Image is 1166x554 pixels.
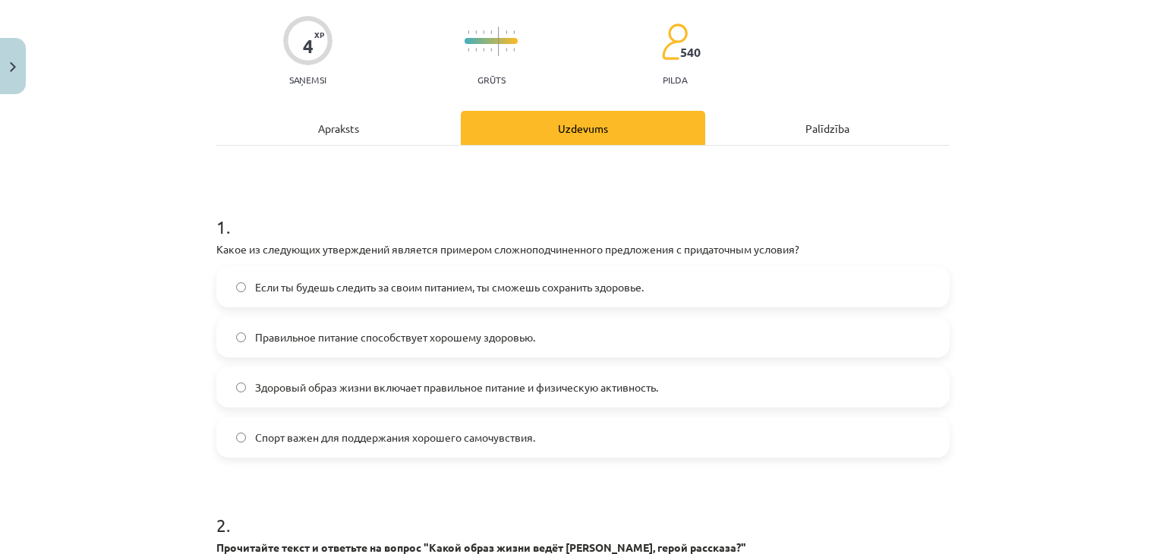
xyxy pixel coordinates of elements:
[490,48,492,52] img: icon-short-line-57e1e144782c952c97e751825c79c345078a6d821885a25fce030b3d8c18986b.svg
[236,332,246,342] input: Правильное питание способствует хорошему здоровью.
[216,241,950,257] p: Какое из следующих утверждений является примером сложноподчиненного предложения с придаточным усл...
[475,48,477,52] img: icon-short-line-57e1e144782c952c97e751825c79c345078a6d821885a25fce030b3d8c18986b.svg
[283,74,332,85] p: Saņemsi
[513,30,515,34] img: icon-short-line-57e1e144782c952c97e751825c79c345078a6d821885a25fce030b3d8c18986b.svg
[236,282,246,292] input: Если ты будешь следить за своим питанием, ты сможешь сохранить здоровье.
[303,36,314,57] div: 4
[314,30,324,39] span: XP
[255,329,535,345] span: Правильное питание способствует хорошему здоровью.
[477,74,506,85] p: Grūts
[506,30,507,34] img: icon-short-line-57e1e144782c952c97e751825c79c345078a6d821885a25fce030b3d8c18986b.svg
[680,46,701,59] span: 540
[663,74,687,85] p: pilda
[216,540,746,554] strong: Прочитайте текст и ответьте на вопрос "Какой образ жизни ведёт [PERSON_NAME], герой рассказа?"
[483,30,484,34] img: icon-short-line-57e1e144782c952c97e751825c79c345078a6d821885a25fce030b3d8c18986b.svg
[661,23,688,61] img: students-c634bb4e5e11cddfef0936a35e636f08e4e9abd3cc4e673bd6f9a4125e45ecb1.svg
[255,379,658,395] span: Здоровый образ жизни включает правильное питание и физическую активность.
[236,382,246,392] input: Здоровый образ жизни включает правильное питание и физическую активность.
[255,430,535,445] span: Спорт важен для поддержания хорошего самочувствия.
[255,279,644,295] span: Если ты будешь следить за своим питанием, ты сможешь сохранить здоровье.
[468,48,469,52] img: icon-short-line-57e1e144782c952c97e751825c79c345078a6d821885a25fce030b3d8c18986b.svg
[461,111,705,145] div: Uzdevums
[705,111,950,145] div: Palīdzība
[216,488,950,535] h1: 2 .
[10,62,16,72] img: icon-close-lesson-0947bae3869378f0d4975bcd49f059093ad1ed9edebbc8119c70593378902aed.svg
[483,48,484,52] img: icon-short-line-57e1e144782c952c97e751825c79c345078a6d821885a25fce030b3d8c18986b.svg
[475,30,477,34] img: icon-short-line-57e1e144782c952c97e751825c79c345078a6d821885a25fce030b3d8c18986b.svg
[513,48,515,52] img: icon-short-line-57e1e144782c952c97e751825c79c345078a6d821885a25fce030b3d8c18986b.svg
[506,48,507,52] img: icon-short-line-57e1e144782c952c97e751825c79c345078a6d821885a25fce030b3d8c18986b.svg
[216,111,461,145] div: Apraksts
[498,27,499,56] img: icon-long-line-d9ea69661e0d244f92f715978eff75569469978d946b2353a9bb055b3ed8787d.svg
[490,30,492,34] img: icon-short-line-57e1e144782c952c97e751825c79c345078a6d821885a25fce030b3d8c18986b.svg
[216,190,950,237] h1: 1 .
[468,30,469,34] img: icon-short-line-57e1e144782c952c97e751825c79c345078a6d821885a25fce030b3d8c18986b.svg
[236,433,246,442] input: Спорт важен для поддержания хорошего самочувствия.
